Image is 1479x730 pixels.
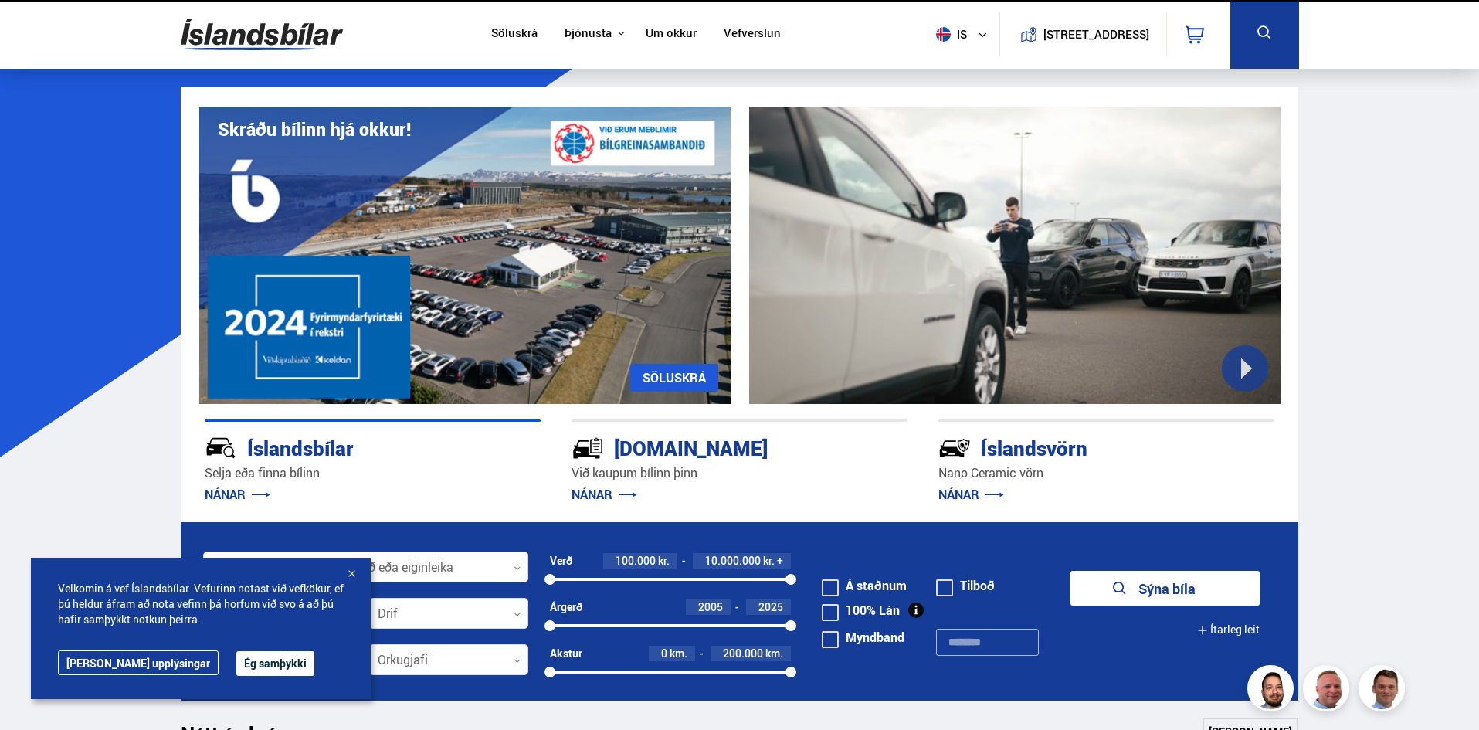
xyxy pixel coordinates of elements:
[572,486,637,503] a: NÁNAR
[181,9,343,59] img: G0Ugv5HjCgRt.svg
[565,26,612,41] button: Þjónusta
[218,119,411,140] h1: Skráðu bílinn hjá okkur!
[491,26,538,42] a: Söluskrá
[658,555,670,567] span: kr.
[630,364,718,392] a: SÖLUSKRÁ
[723,646,763,660] span: 200.000
[205,464,541,482] p: Selja eða finna bílinn
[698,599,723,614] span: 2005
[1361,667,1407,714] img: FbJEzSuNWCJXmdc-.webp
[670,647,687,660] span: km.
[936,579,995,592] label: Tilboð
[938,464,1274,482] p: Nano Ceramic vörn
[58,581,344,627] span: Velkomin á vef Íslandsbílar. Vefurinn notast við vefkökur, ef þú heldur áfram að nota vefinn þá h...
[936,27,951,42] img: svg+xml;base64,PHN2ZyB4bWxucz0iaHR0cDovL3d3dy53My5vcmcvMjAwMC9zdmciIHdpZHRoPSI1MTIiIGhlaWdodD0iNT...
[724,26,781,42] a: Vefverslun
[1008,12,1158,56] a: [STREET_ADDRESS]
[777,555,783,567] span: +
[205,432,237,464] img: JRvxyua_JYH6wB4c.svg
[1250,667,1296,714] img: nhp88E3Fdnt1Opn2.png
[822,631,904,643] label: Myndband
[705,553,761,568] span: 10.000.000
[205,486,270,503] a: NÁNAR
[205,433,486,460] div: Íslandsbílar
[938,433,1219,460] div: Íslandsvörn
[58,650,219,675] a: [PERSON_NAME] upplýsingar
[930,27,968,42] span: is
[938,486,1004,503] a: NÁNAR
[572,433,853,460] div: [DOMAIN_NAME]
[1305,667,1352,714] img: siFngHWaQ9KaOqBr.png
[661,646,667,660] span: 0
[938,432,971,464] img: -Svtn6bYgwAsiwNX.svg
[572,464,907,482] p: Við kaupum bílinn þinn
[550,647,582,660] div: Akstur
[822,579,907,592] label: Á staðnum
[199,107,731,404] img: eKx6w-_Home_640_.png
[236,651,314,676] button: Ég samþykki
[822,604,900,616] label: 100% Lán
[765,647,783,660] span: km.
[1050,28,1144,41] button: [STREET_ADDRESS]
[550,555,572,567] div: Verð
[572,432,604,464] img: tr5P-W3DuiFaO7aO.svg
[763,555,775,567] span: kr.
[646,26,697,42] a: Um okkur
[1197,613,1260,647] button: Ítarleg leit
[758,599,783,614] span: 2025
[550,601,582,613] div: Árgerð
[1070,571,1260,606] button: Sýna bíla
[616,553,656,568] span: 100.000
[930,12,999,57] button: is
